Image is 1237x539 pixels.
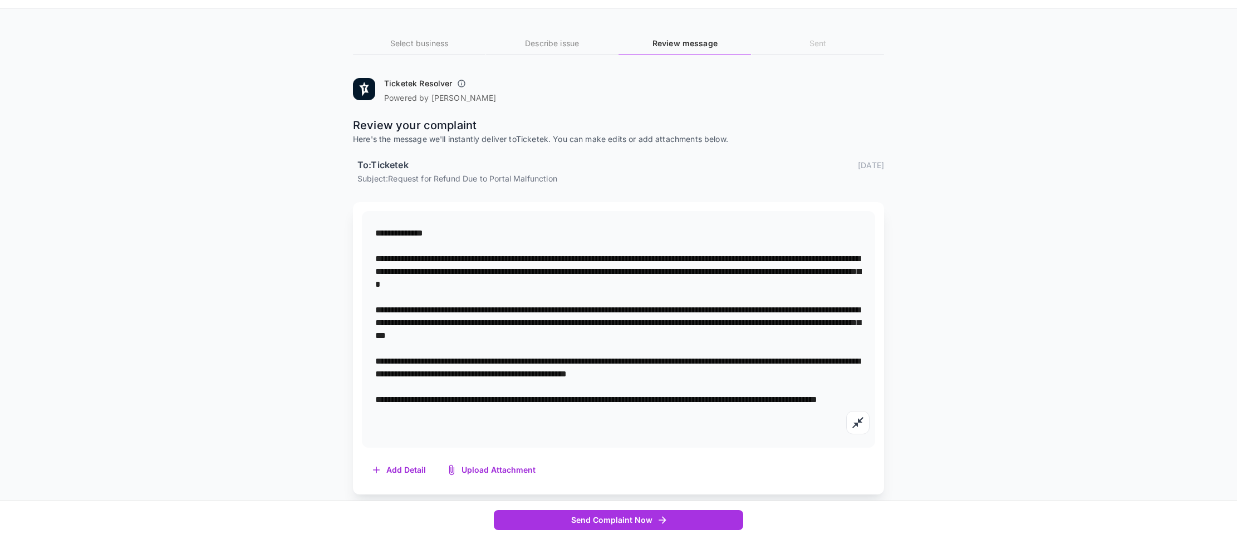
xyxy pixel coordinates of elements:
button: Upload Attachment [437,459,547,482]
img: Ticketek [353,78,375,100]
h6: Select business [353,37,485,50]
button: Send Complaint Now [494,510,743,531]
button: Add Detail [362,459,437,482]
h6: Review message [618,37,751,50]
h6: Sent [752,37,884,50]
p: Here's the message we'll instantly deliver to Ticketek . You can make edits or add attachments be... [353,134,884,145]
p: Powered by [PERSON_NAME] [384,92,497,104]
p: [DATE] [858,159,884,171]
p: Review your complaint [353,117,884,134]
p: Subject: Request for Refund Due to Portal Malfunction [357,173,884,184]
h6: Ticketek Resolver [384,78,453,89]
h6: Describe issue [486,37,618,50]
h6: To: Ticketek [357,158,409,173]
